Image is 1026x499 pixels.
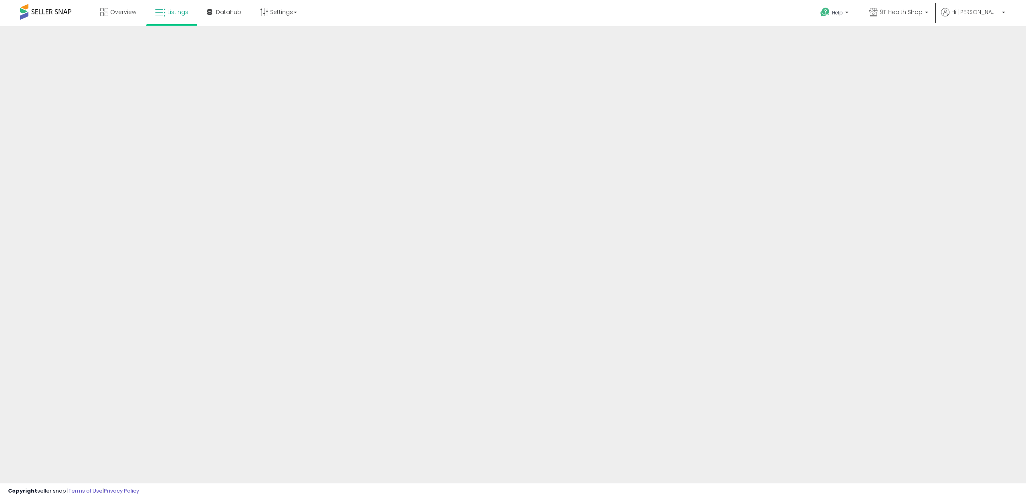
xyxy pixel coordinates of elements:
[951,8,1000,16] span: Hi [PERSON_NAME]
[216,8,241,16] span: DataHub
[880,8,923,16] span: 911 Health Shop
[832,9,843,16] span: Help
[814,1,856,26] a: Help
[941,8,1005,26] a: Hi [PERSON_NAME]
[820,7,830,17] i: Get Help
[110,8,136,16] span: Overview
[168,8,188,16] span: Listings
